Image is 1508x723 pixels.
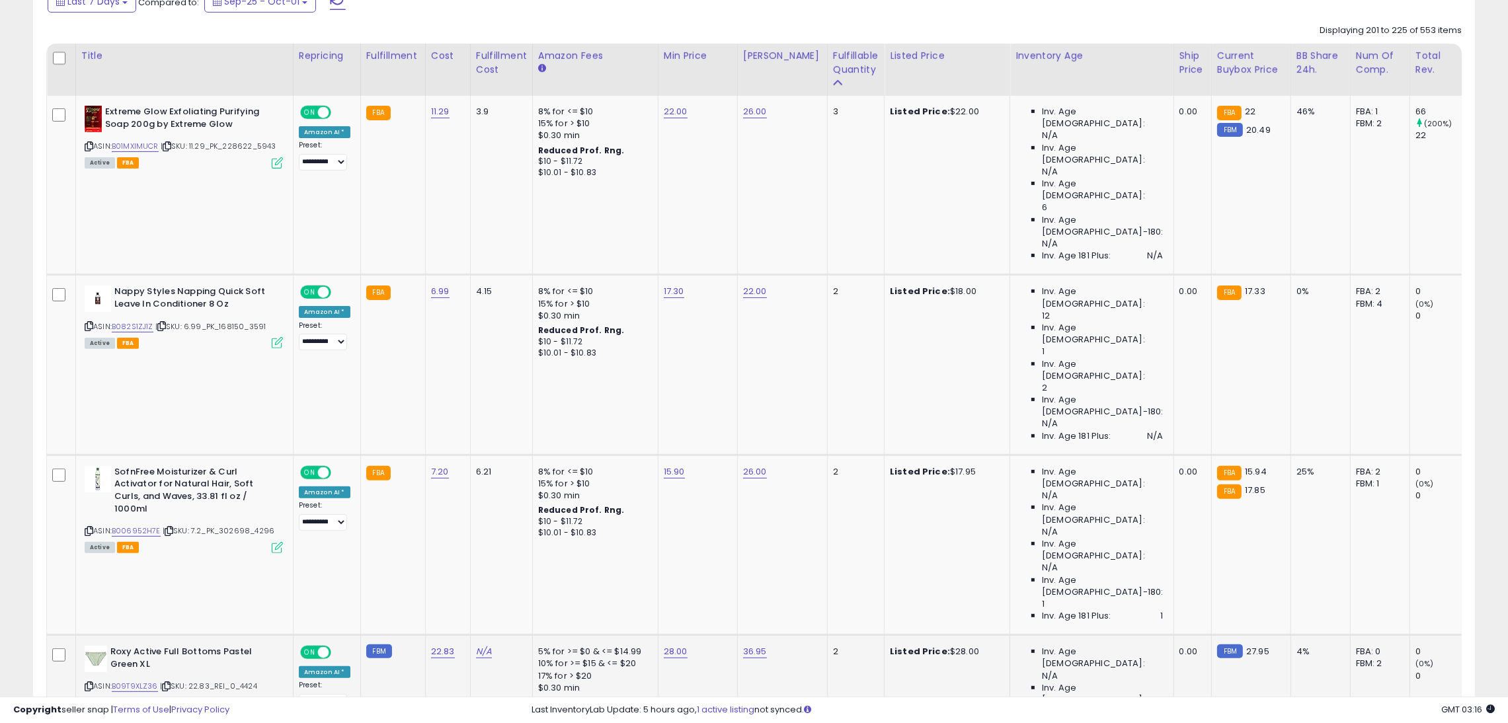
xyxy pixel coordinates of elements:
[13,704,229,716] div: seller snap | |
[1042,142,1163,166] span: Inv. Age [DEMOGRAPHIC_DATA]:
[1042,574,1163,598] span: Inv. Age [DEMOGRAPHIC_DATA]-180:
[1356,478,1400,490] div: FBM: 1
[155,321,266,332] span: | SKU: 6.99_PK_168150_3591
[1042,526,1058,538] span: N/A
[1042,214,1163,238] span: Inv. Age [DEMOGRAPHIC_DATA]-180:
[1441,703,1495,716] span: 2025-10-9 03:16 GMT
[890,465,950,478] b: Listed Price:
[743,49,822,63] div: [PERSON_NAME]
[1296,285,1340,297] div: 0%
[538,145,625,156] b: Reduced Prof. Rng.
[538,167,648,178] div: $10.01 - $10.83
[1217,484,1242,499] small: FBA
[114,466,275,518] b: SofnFree Moisturizer & Curl Activator for Natural Hair, Soft Curls, and Waves, 33.81 fl oz / 1000ml
[301,467,318,478] span: ON
[697,703,754,716] a: 1 active listing
[1042,646,1163,669] span: Inv. Age [DEMOGRAPHIC_DATA]:
[431,645,455,658] a: 22.83
[1320,24,1462,37] div: Displaying 201 to 225 of 553 items
[366,49,420,63] div: Fulfillment
[1424,118,1452,129] small: (200%)
[664,465,685,478] a: 15.90
[1042,322,1163,346] span: Inv. Age [DEMOGRAPHIC_DATA]:
[160,681,257,691] span: | SKU: 22.83_REI_0_4424
[299,681,350,710] div: Preset:
[1147,430,1163,442] span: N/A
[112,321,153,332] a: B082S1ZJ1Z
[476,106,522,118] div: 3.9
[117,542,139,553] span: FBA
[538,130,648,141] div: $0.30 min
[833,285,874,297] div: 2
[1042,418,1058,430] span: N/A
[1042,130,1058,141] span: N/A
[1179,106,1201,118] div: 0.00
[1356,285,1400,297] div: FBA: 2
[664,105,688,118] a: 22.00
[1042,598,1045,610] span: 1
[1042,346,1045,358] span: 1
[1356,49,1404,77] div: Num of Comp.
[538,298,648,310] div: 15% for > $10
[85,106,102,132] img: 51AHRfowjIL._SL40_.jpg
[890,285,1000,297] div: $18.00
[1042,166,1058,178] span: N/A
[163,525,274,536] span: | SKU: 7.2_PK_302698_4296
[117,338,139,349] span: FBA
[1296,646,1340,658] div: 4%
[1245,285,1265,297] span: 17.33
[1415,299,1434,309] small: (0%)
[1160,610,1163,622] span: 1
[329,287,350,298] span: OFF
[1415,310,1469,322] div: 0
[538,156,648,167] div: $10 - $11.72
[366,285,391,300] small: FBA
[1042,610,1111,622] span: Inv. Age 181 Plus:
[1356,466,1400,478] div: FBA: 2
[833,106,874,118] div: 3
[538,670,648,682] div: 17% for > $20
[299,666,350,678] div: Amazon AI *
[890,285,950,297] b: Listed Price:
[1415,285,1469,297] div: 0
[833,49,879,77] div: Fulfillable Quantity
[431,285,450,298] a: 6.99
[299,486,350,498] div: Amazon AI *
[299,141,350,170] div: Preset:
[1415,670,1469,682] div: 0
[431,465,449,478] a: 7.20
[538,324,625,336] b: Reduced Prof. Rng.
[431,49,465,63] div: Cost
[833,646,874,658] div: 2
[1042,430,1111,442] span: Inv. Age 181 Plus:
[1415,658,1434,669] small: (0%)
[329,467,350,478] span: OFF
[85,466,111,492] img: 31eN-eIk7+L._SL40_.jpg
[1296,466,1340,478] div: 25%
[301,107,318,118] span: ON
[1415,49,1464,77] div: Total Rev.
[161,141,276,151] span: | SKU: 11.29_PK_228622_5943
[890,106,1000,118] div: $22.00
[1245,465,1267,478] span: 15.94
[1042,310,1050,322] span: 12
[85,285,283,347] div: ASIN:
[1356,118,1400,130] div: FBM: 2
[299,49,355,63] div: Repricing
[538,527,648,539] div: $10.01 - $10.83
[1042,502,1163,525] span: Inv. Age [DEMOGRAPHIC_DATA]:
[85,542,115,553] span: All listings currently available for purchase on Amazon
[538,478,648,490] div: 15% for > $10
[117,157,139,169] span: FBA
[1356,298,1400,310] div: FBM: 4
[1356,106,1400,118] div: FBA: 1
[1296,49,1345,77] div: BB Share 24h.
[538,336,648,348] div: $10 - $11.72
[1217,123,1243,137] small: FBM
[1042,670,1058,682] span: N/A
[85,106,283,167] div: ASIN:
[85,338,115,349] span: All listings currently available for purchase on Amazon
[1042,490,1058,502] span: N/A
[1042,285,1163,309] span: Inv. Age [DEMOGRAPHIC_DATA]:
[1245,105,1255,118] span: 22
